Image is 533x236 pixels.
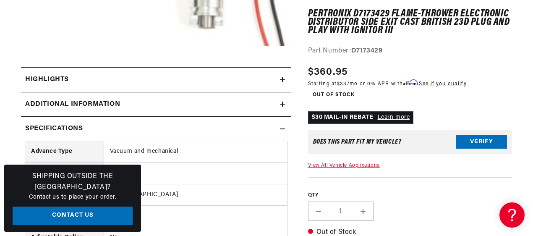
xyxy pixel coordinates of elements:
td: Black [104,206,287,227]
p: Starting at /mo or 0% APR with . [308,80,467,88]
h3: Shipping Outside the [GEOGRAPHIC_DATA]? [13,171,133,193]
th: Trigger Type [25,163,104,184]
div: Part Number: [308,46,512,57]
span: $33 [337,82,347,87]
a: Contact Us [13,207,133,226]
td: [DEMOGRAPHIC_DATA] [104,184,287,205]
a: See if you qualify - Learn more about Affirm Financing (opens in modal) [419,82,466,87]
summary: Specifications [21,117,291,141]
p: $30 MAIL-IN REBATE [308,111,414,124]
summary: Highlights [21,68,291,92]
a: Learn more [378,114,410,121]
td: Vacuum and mechanical [104,141,287,163]
div: Does This part fit My vehicle? [313,139,402,145]
p: Contact us to place your order. [13,193,133,202]
h1: PerTronix D7173429 Flame-Thrower Electronic Distributor Side Exit Cast British 23D Plug and Play ... [308,10,512,35]
h2: Additional Information [25,99,120,110]
th: Advance Type [25,141,104,163]
h2: Highlights [25,74,69,85]
span: Affirm [403,80,418,86]
button: Verify [456,135,507,149]
h2: Specifications [25,123,83,134]
span: $360.95 [308,65,348,80]
strong: D7173429 [351,47,383,54]
summary: Additional Information [21,92,291,117]
td: Hall Effect [104,163,287,184]
label: QTY [308,192,512,199]
span: Out of Stock [308,90,359,100]
a: View All Vehicle Applications [308,163,380,168]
